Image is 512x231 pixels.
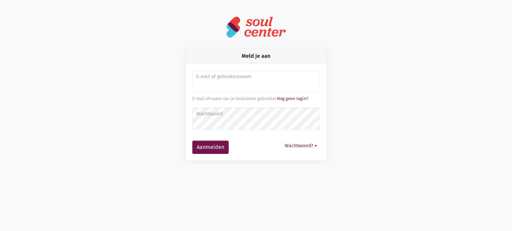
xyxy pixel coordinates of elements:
div: Meld je aan [186,49,327,63]
label: E-mail of gebruikersnaam [196,73,315,80]
form: Aanmelden [192,70,320,154]
button: Wachtwoord? [282,141,320,151]
button: Aanmelden [192,141,229,154]
label: Wachtwoord [196,110,315,118]
div: E-mail of naam van je Soulcenter gebruiker. [192,95,320,102]
a: Nog geen login? [277,96,308,101]
img: logo-soulcenter-full.svg [226,16,286,38]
